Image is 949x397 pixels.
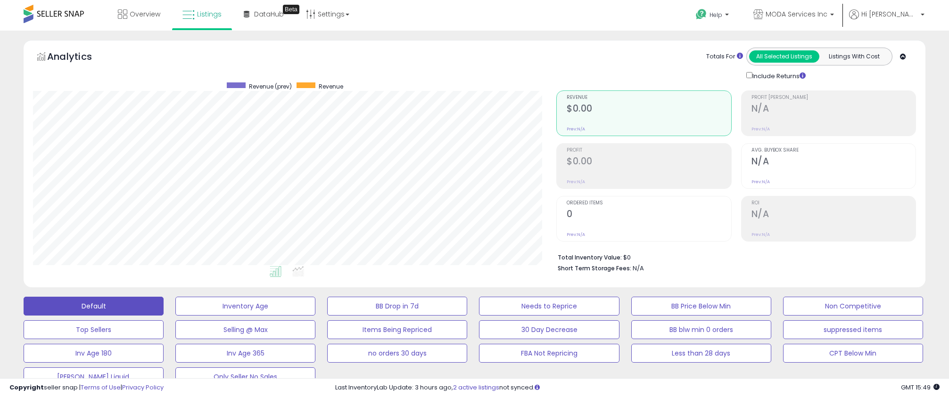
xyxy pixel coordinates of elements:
small: Prev: N/A [567,232,585,237]
button: Listings With Cost [819,50,889,63]
button: Needs to Reprice [479,297,619,316]
h2: N/A [751,156,916,169]
span: MODA Services Inc [766,9,827,19]
span: Profit [567,148,731,153]
span: Revenue [567,95,731,100]
span: ROI [751,201,916,206]
b: Total Inventory Value: [558,253,622,261]
div: Last InventoryLab Update: 3 hours ago, not synced. [335,383,940,392]
div: seller snap | | [9,383,164,392]
button: Non Competitive [783,297,923,316]
h2: 0 [567,209,731,221]
button: All Selected Listings [749,50,819,63]
button: BB Price Below Min [631,297,771,316]
span: Avg. Buybox Share [751,148,916,153]
h5: Analytics [47,50,110,65]
span: DataHub [254,9,284,19]
small: Prev: N/A [751,232,770,237]
button: Inv Age 365 [175,344,315,363]
button: 30 Day Decrease [479,320,619,339]
button: [PERSON_NAME] Liquid. [24,367,164,386]
a: Terms of Use [81,383,121,392]
button: Top Sellers [24,320,164,339]
span: Hi [PERSON_NAME] [861,9,918,19]
span: Revenue [319,82,343,90]
span: Revenue (prev) [249,82,292,90]
button: Less than 28 days [631,344,771,363]
button: FBA Not Repricing [479,344,619,363]
button: Inv Age 180 [24,344,164,363]
button: BB blw min 0 orders [631,320,771,339]
span: Overview [130,9,160,19]
small: Prev: N/A [751,126,770,132]
a: Help [688,1,738,31]
span: Ordered Items [567,201,731,206]
span: Listings [197,9,222,19]
span: 2025-10-7 15:49 GMT [901,383,940,392]
a: 2 active listings [453,383,499,392]
h2: N/A [751,103,916,116]
li: $0 [558,251,909,262]
i: Get Help [695,8,707,20]
div: Totals For [706,52,743,61]
small: Prev: N/A [751,179,770,185]
button: Only Seller No Sales [175,367,315,386]
div: Tooltip anchor [283,5,299,14]
button: no orders 30 days [327,344,467,363]
button: CPT Below Min [783,344,923,363]
a: Privacy Policy [122,383,164,392]
b: Short Term Storage Fees: [558,264,631,272]
span: N/A [633,264,644,273]
span: Help [710,11,722,19]
div: Include Returns [739,70,817,81]
h2: $0.00 [567,103,731,116]
small: Prev: N/A [567,126,585,132]
span: Profit [PERSON_NAME] [751,95,916,100]
h2: N/A [751,209,916,221]
button: suppressed items [783,320,923,339]
small: Prev: N/A [567,179,585,185]
a: Hi [PERSON_NAME] [849,9,924,31]
button: Inventory Age [175,297,315,316]
strong: Copyright [9,383,44,392]
button: BB Drop in 7d [327,297,467,316]
button: Selling @ Max [175,320,315,339]
h2: $0.00 [567,156,731,169]
button: Default [24,297,164,316]
button: Items Being Repriced [327,320,467,339]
